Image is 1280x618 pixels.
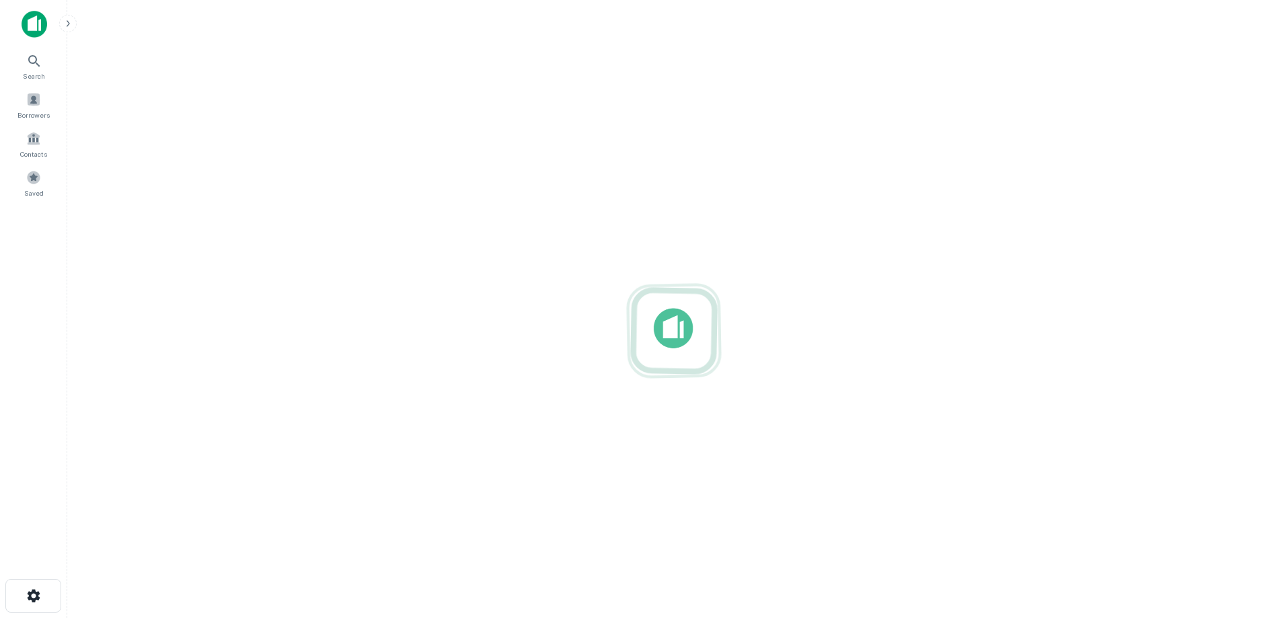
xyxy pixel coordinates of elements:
iframe: Chat Widget [1213,510,1280,575]
a: Search [4,48,63,84]
a: Saved [4,165,63,201]
span: Borrowers [17,110,50,120]
a: Borrowers [4,87,63,123]
a: Contacts [4,126,63,162]
span: Search [23,71,45,81]
img: capitalize-icon.png [22,11,47,38]
span: Contacts [20,149,47,159]
span: Saved [24,188,44,198]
